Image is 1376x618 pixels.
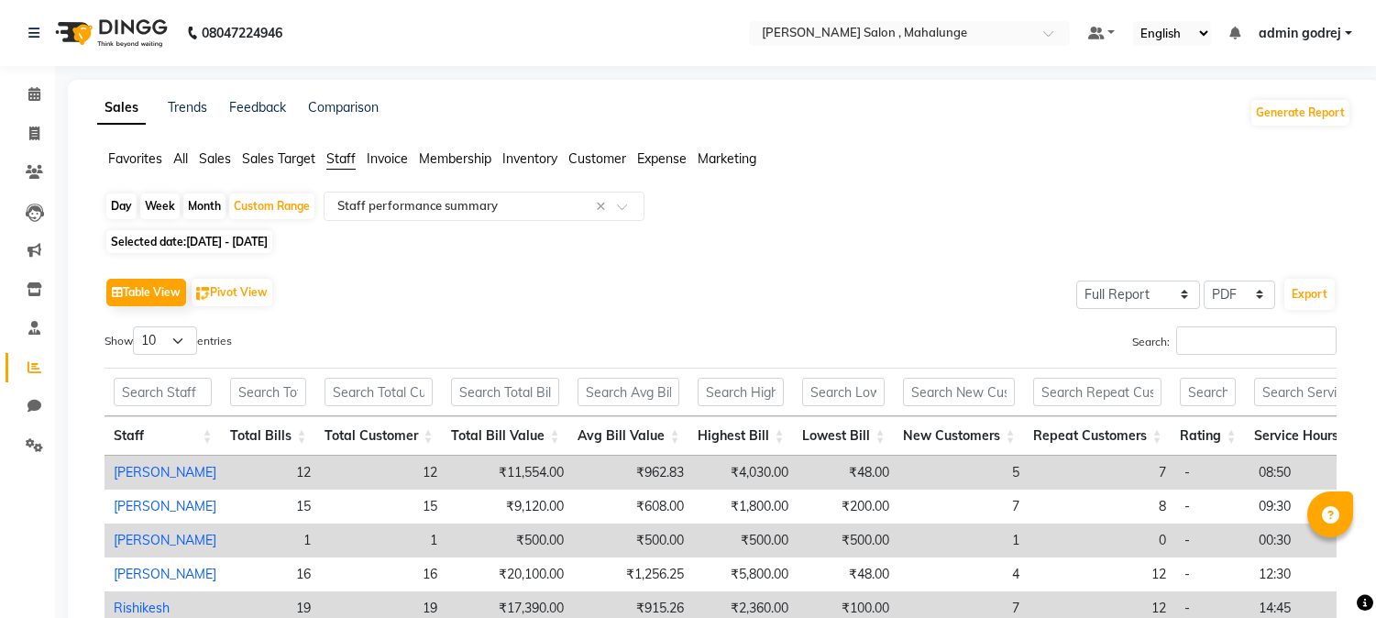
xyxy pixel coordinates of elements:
div: Month [183,193,226,219]
a: Feedback [229,99,286,116]
td: ₹200.00 [798,490,898,524]
img: pivot.png [196,287,210,301]
td: 12:30 [1249,557,1367,591]
label: Search: [1132,326,1337,355]
td: 08:50 [1249,456,1367,490]
td: 12 [226,456,320,490]
span: Selected date: [106,230,272,253]
th: Repeat Customers: activate to sort column ascending [1024,416,1171,456]
td: ₹1,800.00 [693,490,798,524]
a: Sales [97,92,146,125]
input: Search Service Hours [1254,378,1353,406]
a: Trends [168,99,207,116]
span: Invoice [367,150,408,167]
label: Show entries [105,326,232,355]
td: 00:30 [1249,524,1367,557]
span: Favorites [108,150,162,167]
td: ₹4,030.00 [693,456,798,490]
span: Clear all [596,197,611,216]
td: 5 [898,456,1029,490]
input: Search Lowest Bill [802,378,885,406]
input: Search Total Bills [230,378,306,406]
span: Inventory [502,150,557,167]
td: - [1175,490,1249,524]
td: ₹48.00 [798,557,898,591]
a: [PERSON_NAME] [114,532,216,548]
input: Search Highest Bill [698,378,784,406]
button: Export [1284,279,1335,310]
td: 7 [898,490,1029,524]
td: 15 [320,490,446,524]
input: Search Repeat Customers [1033,378,1161,406]
td: 12 [320,456,446,490]
td: 15 [226,490,320,524]
th: Highest Bill: activate to sort column ascending [688,416,793,456]
th: Total Bill Value: activate to sort column ascending [442,416,568,456]
a: [PERSON_NAME] [114,566,216,582]
td: 16 [320,557,446,591]
a: [PERSON_NAME] [114,498,216,514]
span: Sales Target [242,150,315,167]
span: Sales [199,150,231,167]
th: Total Bills: activate to sort column ascending [221,416,315,456]
th: Lowest Bill: activate to sort column ascending [793,416,894,456]
select: Showentries [133,326,197,355]
div: Week [140,193,180,219]
td: ₹500.00 [693,524,798,557]
div: Day [106,193,137,219]
td: 09:30 [1249,490,1367,524]
td: ₹500.00 [573,524,693,557]
img: logo [47,7,172,59]
td: ₹11,554.00 [446,456,573,490]
td: ₹20,100.00 [446,557,573,591]
input: Search Avg Bill Value [578,378,679,406]
input: Search Total Customer [325,378,433,406]
button: Table View [106,279,186,306]
td: 1 [320,524,446,557]
td: 16 [226,557,320,591]
input: Search New Customers [903,378,1015,406]
span: All [173,150,188,167]
div: Custom Range [229,193,314,219]
td: 1 [226,524,320,557]
td: ₹1,256.25 [573,557,693,591]
span: Staff [326,150,356,167]
span: Marketing [698,150,756,167]
td: ₹5,800.00 [693,557,798,591]
td: - [1175,456,1249,490]
a: Comparison [308,99,379,116]
span: Expense [637,150,687,167]
span: Customer [568,150,626,167]
span: [DATE] - [DATE] [186,235,268,248]
td: ₹500.00 [446,524,573,557]
td: ₹608.00 [573,490,693,524]
th: Staff: activate to sort column ascending [105,416,221,456]
td: 12 [1029,557,1175,591]
button: Pivot View [192,279,272,306]
td: - [1175,524,1249,557]
td: 7 [1029,456,1175,490]
input: Search Total Bill Value [451,378,559,406]
input: Search: [1176,326,1337,355]
td: - [1175,557,1249,591]
button: Generate Report [1251,100,1349,126]
a: [PERSON_NAME] [114,464,216,480]
td: 4 [898,557,1029,591]
td: ₹962.83 [573,456,693,490]
th: Avg Bill Value: activate to sort column ascending [568,416,688,456]
th: Rating: activate to sort column ascending [1171,416,1245,456]
b: 08047224946 [202,7,282,59]
th: Service Hours: activate to sort column ascending [1245,416,1362,456]
td: ₹48.00 [798,456,898,490]
span: Membership [419,150,491,167]
a: Rishikesh [114,600,170,616]
td: 0 [1029,524,1175,557]
td: 1 [898,524,1029,557]
td: ₹9,120.00 [446,490,573,524]
th: New Customers: activate to sort column ascending [894,416,1024,456]
th: Total Customer: activate to sort column ascending [315,416,442,456]
td: ₹500.00 [798,524,898,557]
span: admin godrej [1259,24,1341,43]
td: 8 [1029,490,1175,524]
input: Search Staff [114,378,212,406]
